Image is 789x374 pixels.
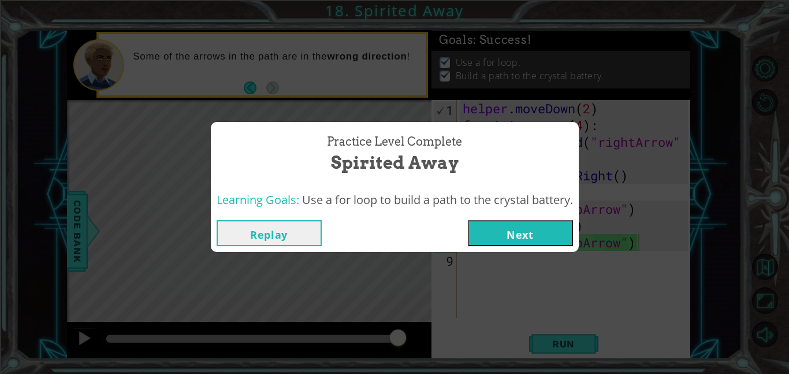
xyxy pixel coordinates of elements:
div: Sign out [5,57,784,67]
div: Move To ... [5,77,784,88]
div: Sort New > Old [5,15,784,25]
div: Sort A > Z [5,5,784,15]
button: Next [468,220,573,246]
button: Replay [217,220,322,246]
span: Learning Goals: [217,192,299,208]
span: Use a for loop to build a path to the crystal battery. [302,192,573,208]
span: Practice Level Complete [327,134,462,150]
div: Rename [5,67,784,77]
div: Delete [5,36,784,46]
div: Move To ... [5,25,784,36]
span: Spirited Away [331,150,459,175]
div: Options [5,46,784,57]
